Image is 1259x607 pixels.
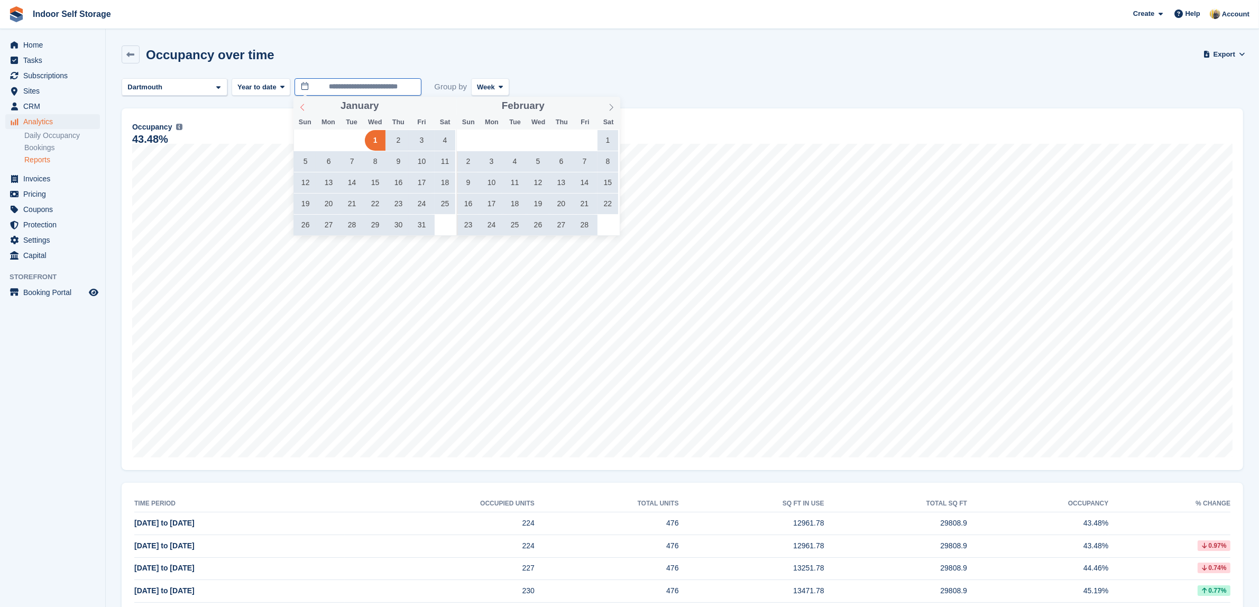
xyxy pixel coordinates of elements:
span: January 2, 2025 [388,130,409,151]
a: menu [5,171,100,186]
span: February 25, 2025 [504,215,525,235]
span: January 27, 2025 [318,215,339,235]
button: Export [1206,45,1244,63]
td: 476 [535,557,679,580]
div: Dartmouth [126,82,167,93]
span: [DATE] to [DATE] [134,519,195,527]
th: Occupancy [967,495,1108,512]
a: Reports [24,155,100,165]
td: 13251.78 [679,557,824,580]
a: Bookings [24,143,100,153]
span: February 5, 2025 [528,151,548,172]
span: Mon [480,119,503,126]
span: February 4, 2025 [504,151,525,172]
span: February 26, 2025 [528,215,548,235]
span: February 9, 2025 [458,172,479,193]
span: Sites [23,84,87,98]
a: Daily Occupancy [24,131,100,141]
img: Jo Moon [1210,8,1220,19]
span: February 2, 2025 [458,151,479,172]
span: Tue [503,119,527,126]
span: January 12, 2025 [295,172,316,193]
span: January 23, 2025 [388,194,409,214]
span: Group by [434,78,467,96]
td: 224 [345,535,535,558]
span: February 18, 2025 [504,194,525,214]
img: icon-info-grey-7440780725fd019a000dd9b08b2336e03edf1995a4989e88bcd33f0948082b44.svg [176,124,182,130]
a: menu [5,99,100,114]
h2: Occupancy over time [146,48,274,62]
td: 29808.9 [824,535,967,558]
th: Sq ft in use [679,495,824,512]
span: Create [1133,8,1154,19]
span: February 14, 2025 [574,172,595,193]
td: 224 [345,512,535,535]
span: February 11, 2025 [504,172,525,193]
td: 476 [535,512,679,535]
span: January 5, 2025 [295,151,316,172]
th: Total sq ft [824,495,967,512]
a: menu [5,114,100,129]
span: Wed [363,119,387,126]
span: January 7, 2025 [342,151,362,172]
span: Account [1222,9,1249,20]
img: stora-icon-8386f47178a22dfd0bd8f6a31ec36ba5ce8667c1dd55bd0f319d3a0aa187defe.svg [8,6,24,22]
span: February 16, 2025 [458,194,479,214]
span: January 9, 2025 [388,151,409,172]
span: January 3, 2025 [411,130,432,151]
div: 43.48% [132,135,168,144]
span: February 23, 2025 [458,215,479,235]
span: Capital [23,248,87,263]
span: January 24, 2025 [411,194,432,214]
span: February 3, 2025 [481,151,502,172]
td: 230 [345,580,535,603]
input: Year [545,100,578,112]
span: February 1, 2025 [598,130,618,151]
span: January 1, 2025 [365,130,385,151]
button: Week [471,78,509,96]
span: February 19, 2025 [528,194,548,214]
span: January 8, 2025 [365,151,385,172]
span: January 10, 2025 [411,151,432,172]
a: menu [5,84,100,98]
a: menu [5,233,100,247]
span: January 28, 2025 [342,215,362,235]
span: Booking Portal [23,285,87,300]
a: menu [5,217,100,232]
span: February 28, 2025 [574,215,595,235]
td: 29808.9 [824,512,967,535]
a: menu [5,53,100,68]
span: January 4, 2025 [435,130,455,151]
span: January 18, 2025 [435,172,455,193]
span: February 21, 2025 [574,194,595,214]
span: Occupancy [132,122,172,133]
span: Home [23,38,87,52]
th: Time period [134,495,345,512]
th: Occupied units [345,495,535,512]
th: % change [1108,495,1230,512]
td: 476 [535,535,679,558]
span: CRM [23,99,87,114]
span: February 17, 2025 [481,194,502,214]
a: Preview store [87,286,100,299]
span: February 13, 2025 [551,172,572,193]
span: Thu [387,119,410,126]
div: 0.77% [1198,585,1230,596]
input: Year [379,100,412,112]
td: 29808.9 [824,580,967,603]
span: Sat [434,119,457,126]
span: January 15, 2025 [365,172,385,193]
span: Invoices [23,171,87,186]
a: menu [5,38,100,52]
span: Settings [23,233,87,247]
span: January 16, 2025 [388,172,409,193]
span: [DATE] to [DATE] [134,564,195,572]
span: January 29, 2025 [365,215,385,235]
td: 29808.9 [824,557,967,580]
span: Analytics [23,114,87,129]
span: Sat [597,119,620,126]
span: Export [1214,49,1235,60]
td: 227 [345,557,535,580]
div: 0.74% [1198,563,1230,573]
a: Indoor Self Storage [29,5,115,23]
